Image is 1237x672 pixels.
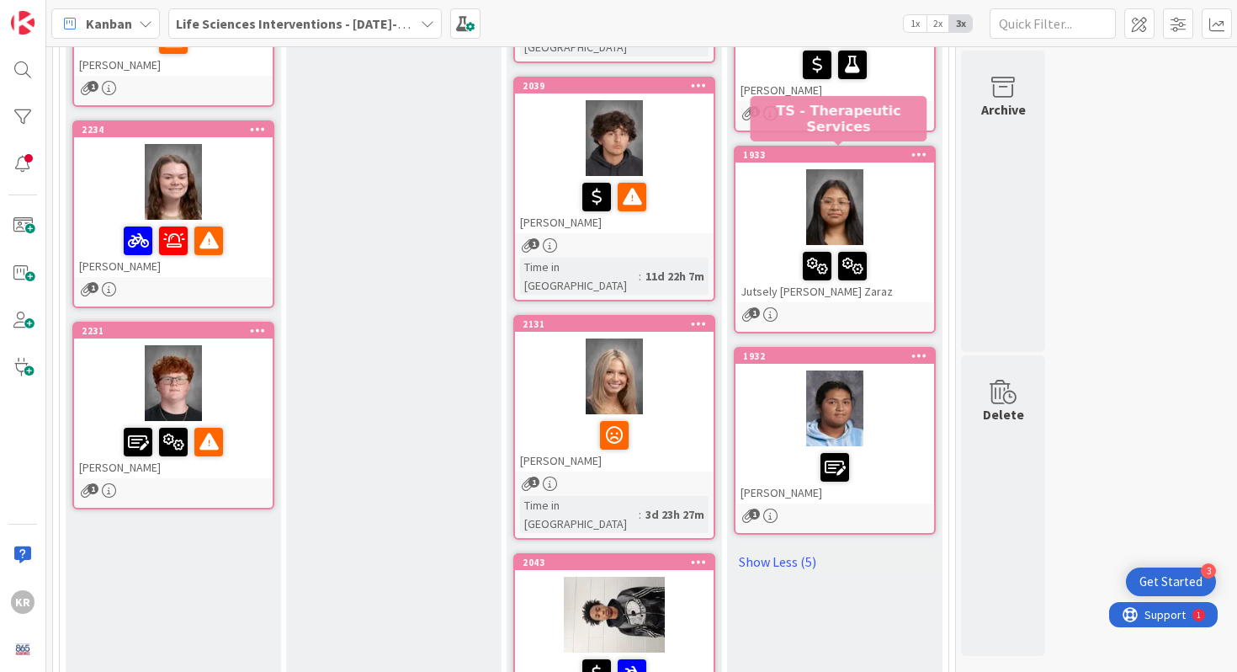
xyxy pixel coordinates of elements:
div: 2043 [523,557,714,568]
div: 1933Jutsely [PERSON_NAME] Zaraz [735,147,934,302]
div: 1932[PERSON_NAME] [735,349,934,504]
div: 2131 [515,317,714,332]
div: 2231[PERSON_NAME] [74,323,273,478]
div: [PERSON_NAME] [735,446,934,504]
div: 2234 [82,124,273,136]
span: Support [35,3,77,23]
div: [PERSON_NAME] [74,220,273,277]
input: Quick Filter... [990,8,1116,39]
img: Visit kanbanzone.com [11,11,35,35]
div: 2039 [523,80,714,92]
div: [PERSON_NAME] [515,414,714,472]
div: 2039 [515,78,714,93]
img: avatar [11,637,35,661]
span: 1 [749,106,760,117]
div: 2234 [74,122,273,137]
span: 1 [749,509,760,520]
div: Delete [983,404,1024,424]
div: 2043 [515,555,714,570]
span: : [639,267,641,285]
div: 1932 [743,350,934,362]
span: 1 [88,81,98,92]
a: Show Less (5) [734,548,936,575]
div: [PERSON_NAME] [74,19,273,76]
div: Jutsely [PERSON_NAME] Zaraz [735,245,934,302]
div: Get Started [1139,573,1202,590]
span: 1 [528,477,539,488]
span: : [639,505,641,524]
div: 2131 [523,318,714,330]
div: [PERSON_NAME] [735,44,934,101]
div: Open Get Started checklist, remaining modules: 3 [1126,568,1216,596]
div: Time in [GEOGRAPHIC_DATA] [520,496,639,533]
div: 2231 [82,325,273,337]
span: 1 [749,307,760,318]
b: Life Sciences Interventions - [DATE]-[DATE] [176,15,437,32]
div: KR [11,590,35,614]
div: 3d 23h 27m [641,505,709,524]
div: 2234[PERSON_NAME] [74,122,273,277]
div: 2039[PERSON_NAME] [515,78,714,233]
div: 1933 [735,147,934,163]
div: 1933 [743,149,934,161]
div: [PERSON_NAME] [515,176,714,233]
div: 3 [1201,563,1216,579]
span: 1 [88,483,98,494]
div: Archive [981,99,1026,120]
div: 11d 22h 7m [641,267,709,285]
div: 1 [88,7,92,20]
div: 1932 [735,349,934,364]
span: 1x [904,15,926,32]
h5: TS - Therapeutic Services [757,103,921,135]
span: 1 [88,282,98,293]
span: 2x [926,15,949,32]
div: Time in [GEOGRAPHIC_DATA] [520,258,639,295]
div: 2131[PERSON_NAME] [515,317,714,472]
div: 2231 [74,323,273,339]
span: 1 [528,238,539,249]
div: [PERSON_NAME] [74,421,273,478]
span: 3x [949,15,972,32]
span: Kanban [86,13,132,34]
